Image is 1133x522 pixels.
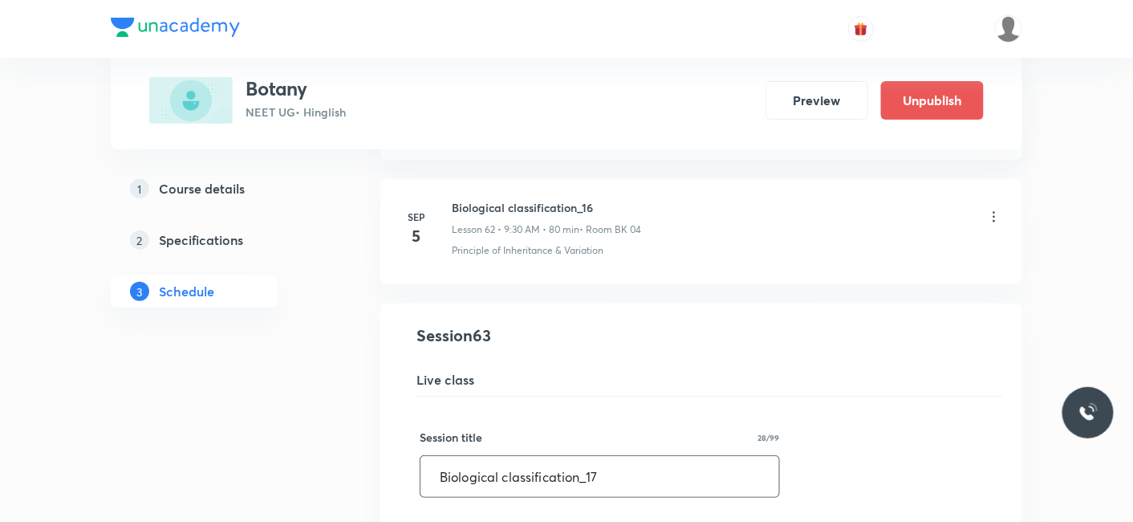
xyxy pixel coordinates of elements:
[130,282,149,301] p: 3
[400,224,432,248] h4: 5
[111,224,329,256] a: 2Specifications
[246,104,346,120] p: NEET UG • Hinglish
[159,179,245,198] h5: Course details
[881,81,984,120] button: Unpublish
[452,199,641,216] h6: Biological classification_16
[149,77,233,124] img: 66262B10-BAAE-4FFD-B441-A633B099D7B6_plus.png
[848,16,874,42] button: avatar
[1078,403,1098,422] img: ttu
[159,230,243,250] h5: Specifications
[111,18,240,41] a: Company Logo
[416,370,1002,389] h5: Live class
[995,15,1022,43] img: Mukesh Gupta
[452,243,603,258] p: Principle of Inheritance & Variation
[111,18,240,37] img: Company Logo
[420,429,482,446] h6: Session title
[246,77,346,100] h3: Botany
[130,230,149,250] p: 2
[130,179,149,198] p: 1
[111,173,329,205] a: 1Course details
[416,324,1002,348] h4: Session 63
[420,456,779,497] input: A great title is short, clear and descriptive
[854,22,868,36] img: avatar
[159,282,214,301] h5: Schedule
[579,222,641,237] p: • Room BK 04
[758,434,780,442] p: 28/99
[765,81,868,120] button: Preview
[452,222,579,237] p: Lesson 62 • 9:30 AM • 80 min
[400,210,432,224] h6: Sep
